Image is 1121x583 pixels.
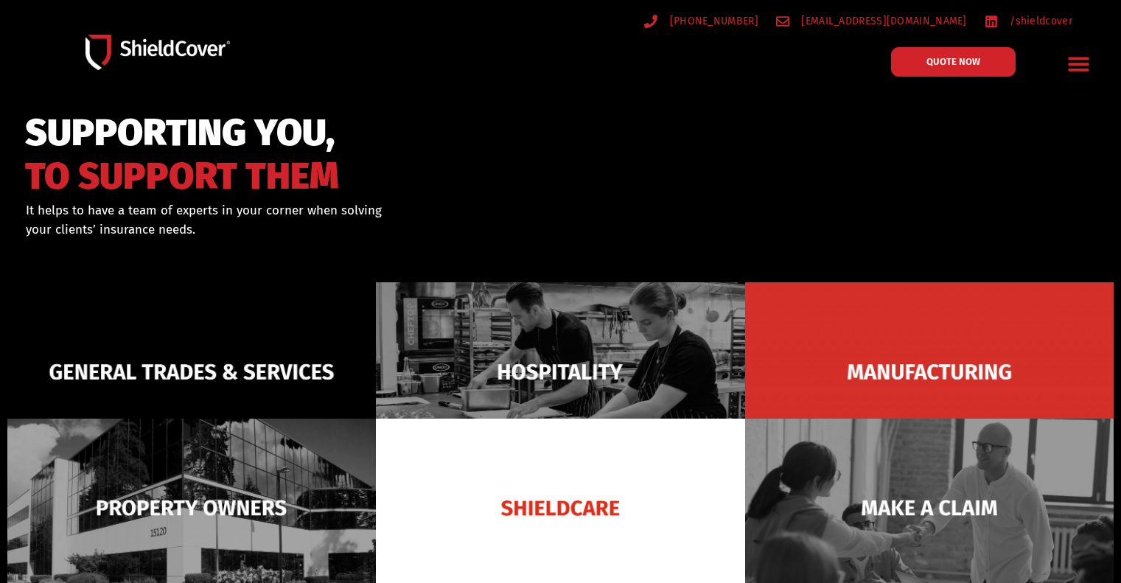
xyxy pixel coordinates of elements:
[666,12,758,30] span: [PHONE_NUMBER]
[1061,46,1096,81] div: Menu Toggle
[926,57,980,66] span: QUOTE NOW
[26,201,632,239] div: It helps to have a team of experts in your corner when solving
[985,12,1072,30] a: /shieldcover
[644,12,758,30] a: [PHONE_NUMBER]
[891,47,1016,77] a: QUOTE NOW
[85,35,230,70] img: Shield-Cover-Underwriting-Australia-logo-full
[25,118,339,148] span: SUPPORTING YOU,
[776,12,967,30] a: [EMAIL_ADDRESS][DOMAIN_NAME]
[1006,12,1072,30] span: /shieldcover
[797,12,966,30] span: [EMAIL_ADDRESS][DOMAIN_NAME]
[26,220,632,240] p: your clients’ insurance needs.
